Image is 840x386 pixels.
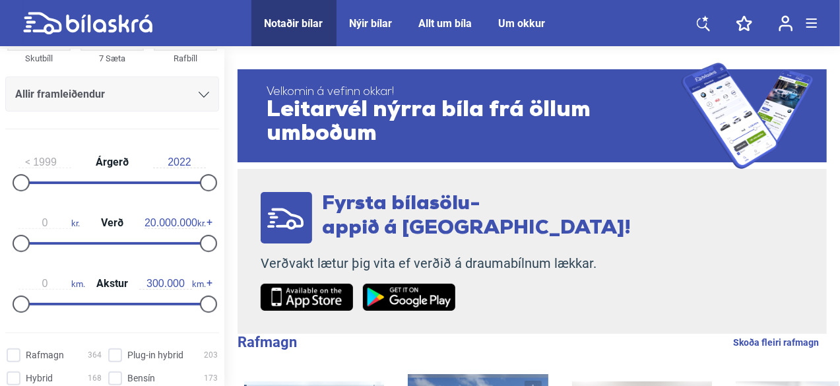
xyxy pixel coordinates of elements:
span: Plug-in hybrid [127,348,183,362]
span: Akstur [93,278,131,289]
span: Leitarvél nýrra bíla frá öllum umboðum [267,99,682,146]
b: Rafmagn [238,334,297,350]
span: 173 [204,371,218,385]
span: km. [139,278,206,290]
img: user-login.svg [779,15,793,32]
span: km. [18,278,85,290]
span: Velkomin á vefinn okkar! [267,86,682,99]
span: Fyrsta bílasölu- appið á [GEOGRAPHIC_DATA]! [322,194,631,239]
a: Nýir bílar [350,17,393,30]
p: Verðvakt lætur þig vita ef verðið á draumabílnum lækkar. [261,255,631,272]
a: Um okkur [499,17,546,30]
div: Rafbíll [154,51,217,66]
a: Velkomin á vefinn okkar!Leitarvél nýrra bíla frá öllum umboðum [238,63,827,169]
span: Bensín [127,371,155,385]
span: Allir framleiðendur [15,85,105,104]
span: 168 [88,371,102,385]
span: kr. [145,217,206,229]
a: Notaðir bílar [265,17,323,30]
div: Skutbíll [7,51,71,66]
a: Skoða fleiri rafmagn [733,334,819,351]
span: 203 [204,348,218,362]
span: Rafmagn [26,348,64,362]
div: 7 Sæta [81,51,144,66]
a: Allt um bíla [419,17,472,30]
span: 364 [88,348,102,362]
span: Verð [98,218,127,228]
span: Árgerð [92,157,132,168]
span: Hybrid [26,371,53,385]
span: kr. [18,217,80,229]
